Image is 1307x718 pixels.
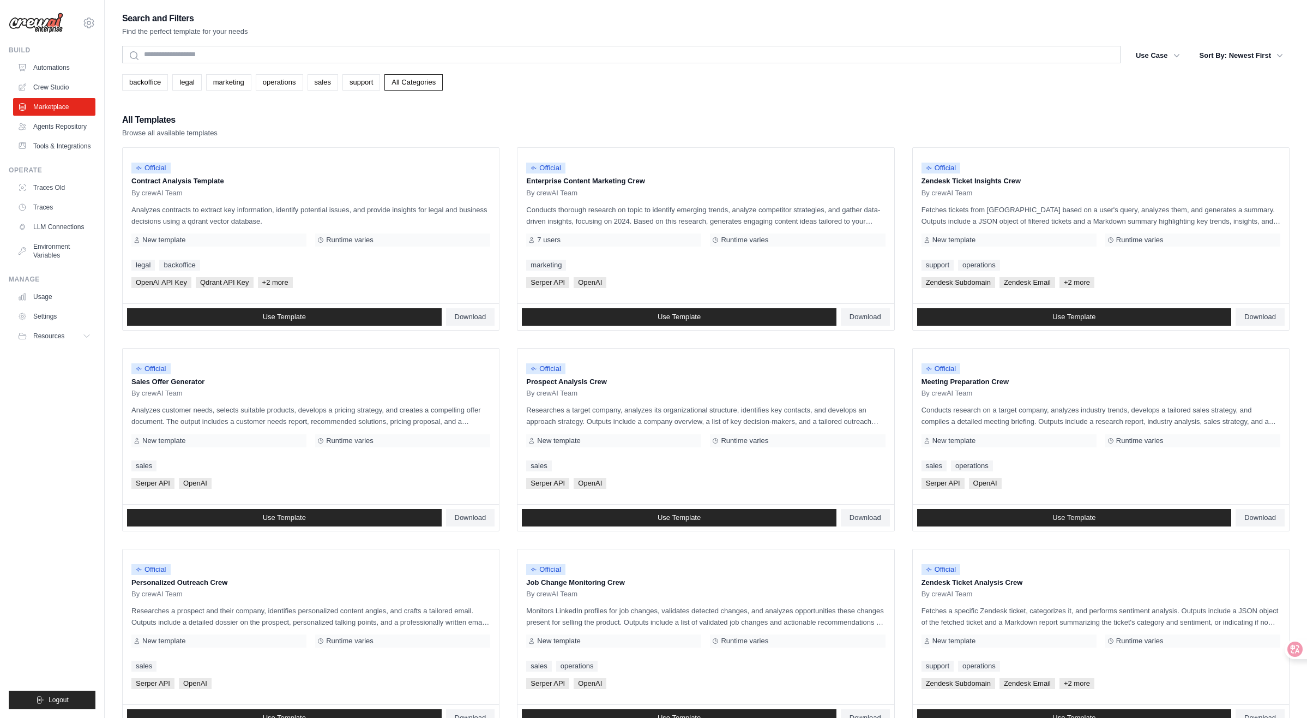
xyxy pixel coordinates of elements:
[159,260,200,271] a: backoffice
[951,460,993,471] a: operations
[574,678,606,689] span: OpenAI
[13,288,95,306] a: Usage
[1059,678,1094,689] span: +2 more
[131,363,171,374] span: Official
[326,436,374,445] span: Runtime varies
[455,313,486,321] span: Download
[131,204,490,227] p: Analyzes contracts to extract key information, identify potential issues, and provide insights fo...
[921,176,1280,187] p: Zendesk Ticket Insights Crew
[969,478,1002,489] span: OpenAI
[526,189,577,198] span: By crewAI Team
[921,376,1280,387] p: Meeting Preparation Crew
[446,509,495,526] a: Download
[384,74,443,91] a: All Categories
[263,313,306,321] span: Use Template
[131,605,490,628] p: Researches a prospect and their company, identifies personalized content angles, and crafts a tai...
[1252,666,1307,718] div: Chat Widget
[256,74,303,91] a: operations
[917,308,1232,326] a: Use Template
[921,163,961,173] span: Official
[1129,46,1186,65] button: Use Case
[921,404,1280,427] p: Conducts research on a target company, analyzes industry trends, develops a tailored sales strate...
[526,260,566,271] a: marketing
[526,460,551,471] a: sales
[326,637,374,645] span: Runtime varies
[526,661,551,672] a: sales
[917,509,1232,526] a: Use Template
[13,308,95,325] a: Settings
[574,277,606,288] span: OpenAI
[526,605,885,628] p: Monitors LinkedIn profiles for job changes, validates detected changes, and analyzes opportunitie...
[131,678,174,689] span: Serper API
[122,74,168,91] a: backoffice
[932,637,975,645] span: New template
[131,404,490,427] p: Analyzes customer needs, selects suitable products, develops a pricing strategy, and creates a co...
[1116,236,1164,244] span: Runtime varies
[142,236,185,244] span: New template
[13,327,95,345] button: Resources
[921,590,973,599] span: By crewAI Team
[921,363,961,374] span: Official
[1244,513,1276,522] span: Download
[1052,513,1095,522] span: Use Template
[131,478,174,489] span: Serper API
[921,478,965,489] span: Serper API
[526,277,569,288] span: Serper API
[13,238,95,264] a: Environment Variables
[841,509,890,526] a: Download
[127,308,442,326] a: Use Template
[526,678,569,689] span: Serper API
[721,436,768,445] span: Runtime varies
[526,204,885,227] p: Conducts thorough research on topic to identify emerging trends, analyze competitor strategies, a...
[131,460,156,471] a: sales
[526,163,565,173] span: Official
[932,436,975,445] span: New template
[196,277,254,288] span: Qdrant API Key
[556,661,598,672] a: operations
[13,199,95,216] a: Traces
[1116,436,1164,445] span: Runtime varies
[179,678,212,689] span: OpenAI
[9,166,95,175] div: Operate
[574,478,606,489] span: OpenAI
[658,513,701,522] span: Use Template
[122,128,218,139] p: Browse all available templates
[526,577,885,588] p: Job Change Monitoring Crew
[921,605,1280,628] p: Fetches a specific Zendesk ticket, categorizes it, and performs sentiment analysis. Outputs inclu...
[958,661,1000,672] a: operations
[127,509,442,526] a: Use Template
[1052,313,1095,321] span: Use Template
[921,277,995,288] span: Zendesk Subdomain
[142,436,185,445] span: New template
[932,236,975,244] span: New template
[131,590,183,599] span: By crewAI Team
[658,313,701,321] span: Use Template
[537,236,561,244] span: 7 users
[33,332,64,340] span: Resources
[526,376,885,387] p: Prospect Analysis Crew
[13,137,95,155] a: Tools & Integrations
[1116,637,1164,645] span: Runtime varies
[999,678,1055,689] span: Zendesk Email
[921,389,973,398] span: By crewAI Team
[9,46,95,55] div: Build
[526,564,565,575] span: Official
[1236,509,1285,526] a: Download
[131,176,490,187] p: Contract Analysis Template
[526,590,577,599] span: By crewAI Team
[131,376,490,387] p: Sales Offer Generator
[122,11,248,26] h2: Search and Filters
[142,637,185,645] span: New template
[1059,277,1094,288] span: +2 more
[49,696,69,704] span: Logout
[342,74,380,91] a: support
[921,678,995,689] span: Zendesk Subdomain
[921,661,954,672] a: support
[263,513,306,522] span: Use Template
[721,236,768,244] span: Runtime varies
[999,277,1055,288] span: Zendesk Email
[13,79,95,96] a: Crew Studio
[13,118,95,135] a: Agents Repository
[1193,46,1290,65] button: Sort By: Newest First
[9,691,95,709] button: Logout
